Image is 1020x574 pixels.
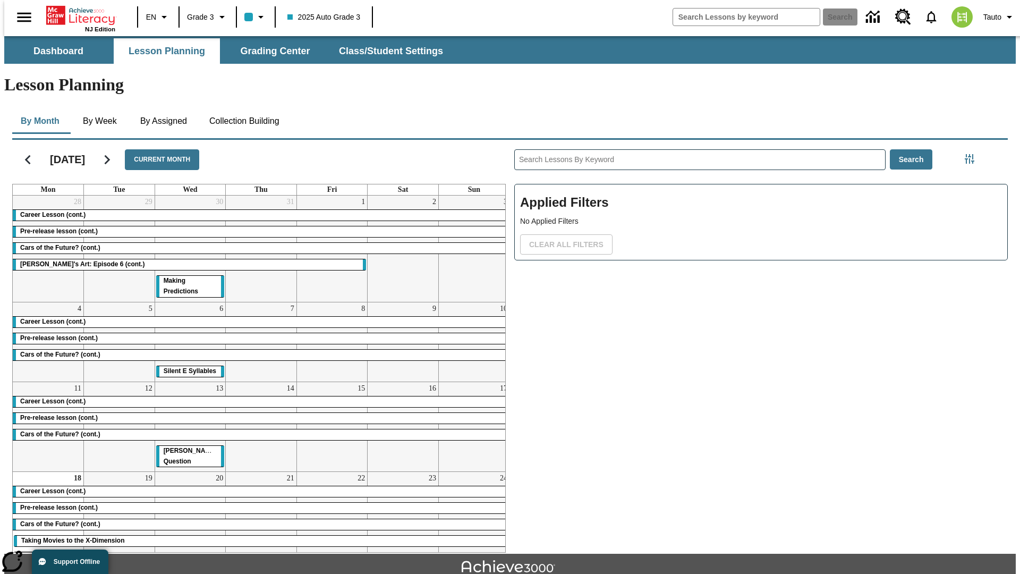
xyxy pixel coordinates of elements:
[427,382,438,395] a: August 16, 2025
[296,196,368,302] td: August 1, 2025
[396,184,410,195] a: Saturday
[13,486,509,497] div: Career Lesson (cont.)
[20,351,100,358] span: Cars of the Future? (cont.)
[287,12,361,23] span: 2025 Auto Grade 3
[983,12,1001,23] span: Tauto
[226,302,297,382] td: August 7, 2025
[143,196,155,208] a: July 29, 2025
[155,302,226,382] td: August 6, 2025
[13,382,84,472] td: August 11, 2025
[20,227,98,235] span: Pre-release lesson (cont.)
[125,149,199,170] button: Current Month
[143,472,155,485] a: August 19, 2025
[14,536,508,546] div: Taking Movies to the X-Dimension
[13,259,366,270] div: Violet's Art: Episode 6 (cont.)
[164,447,217,465] span: Joplin's Question
[155,382,226,472] td: August 13, 2025
[46,4,115,32] div: Home
[183,7,233,27] button: Grade: Grade 3, Select a grade
[5,38,112,64] button: Dashboard
[13,196,84,302] td: July 28, 2025
[20,398,86,405] span: Career Lesson (cont.)
[4,36,1016,64] div: SubNavbar
[187,12,214,23] span: Grade 3
[359,302,367,315] a: August 8, 2025
[945,3,979,31] button: Select a new avatar
[13,210,509,221] div: Career Lesson (cont.)
[13,519,509,530] div: Cars of the Future? (cont.)
[39,184,58,195] a: Monday
[20,244,100,251] span: Cars of the Future? (cont.)
[13,396,509,407] div: Career Lesson (cont.)
[226,382,297,472] td: August 14, 2025
[240,7,271,27] button: Class color is light blue. Change class color
[296,382,368,472] td: August 15, 2025
[54,558,100,565] span: Support Offline
[438,196,509,302] td: August 3, 2025
[12,108,68,134] button: By Month
[325,184,339,195] a: Friday
[93,146,121,173] button: Next
[164,277,198,295] span: Making Predictions
[111,184,127,195] a: Tuesday
[20,414,98,421] span: Pre-release lesson (cont.)
[84,196,155,302] td: July 29, 2025
[979,7,1020,27] button: Profile/Settings
[50,153,85,166] h2: [DATE]
[20,504,98,511] span: Pre-release lesson (cont.)
[4,38,453,64] div: SubNavbar
[13,429,509,440] div: Cars of the Future? (cont.)
[285,472,296,485] a: August 21, 2025
[13,413,509,424] div: Pre-release lesson (cont.)
[75,302,83,315] a: August 4, 2025
[890,149,933,170] button: Search
[498,472,509,485] a: August 24, 2025
[515,150,885,170] input: Search Lessons By Keyword
[506,136,1008,553] div: Search
[13,243,509,254] div: Cars of the Future? (cont.)
[355,472,367,485] a: August 22, 2025
[430,302,438,315] a: August 9, 2025
[141,7,175,27] button: Language: EN, Select a language
[368,196,439,302] td: August 2, 2025
[438,302,509,382] td: August 10, 2025
[21,537,124,544] span: Taking Movies to the X-Dimension
[673,9,820,26] input: search field
[14,146,41,173] button: Previous
[501,196,509,208] a: August 3, 2025
[514,184,1008,260] div: Applied Filters
[181,184,199,195] a: Wednesday
[156,366,225,377] div: Silent E Syllables
[222,38,328,64] button: Grading Center
[217,302,225,315] a: August 6, 2025
[214,382,225,395] a: August 13, 2025
[20,211,86,218] span: Career Lesson (cont.)
[20,318,86,325] span: Career Lesson (cont.)
[959,148,980,170] button: Filters Side menu
[156,446,225,467] div: Joplin's Question
[13,226,509,237] div: Pre-release lesson (cont.)
[860,3,889,32] a: Data Center
[285,382,296,395] a: August 14, 2025
[4,75,1016,95] h1: Lesson Planning
[214,196,225,208] a: July 30, 2025
[368,302,439,382] td: August 9, 2025
[20,487,86,495] span: Career Lesson (cont.)
[438,382,509,472] td: August 17, 2025
[917,3,945,31] a: Notifications
[13,350,509,360] div: Cars of the Future? (cont.)
[156,276,225,297] div: Making Predictions
[4,136,506,553] div: Calendar
[430,196,438,208] a: August 2, 2025
[73,108,126,134] button: By Week
[155,196,226,302] td: July 30, 2025
[520,216,1002,227] p: No Applied Filters
[20,260,144,268] span: Violet's Art: Episode 6 (cont.)
[72,472,83,485] a: August 18, 2025
[427,472,438,485] a: August 23, 2025
[252,184,270,195] a: Thursday
[147,302,155,315] a: August 5, 2025
[85,26,115,32] span: NJ Edition
[330,38,452,64] button: Class/Student Settings
[13,302,84,382] td: August 4, 2025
